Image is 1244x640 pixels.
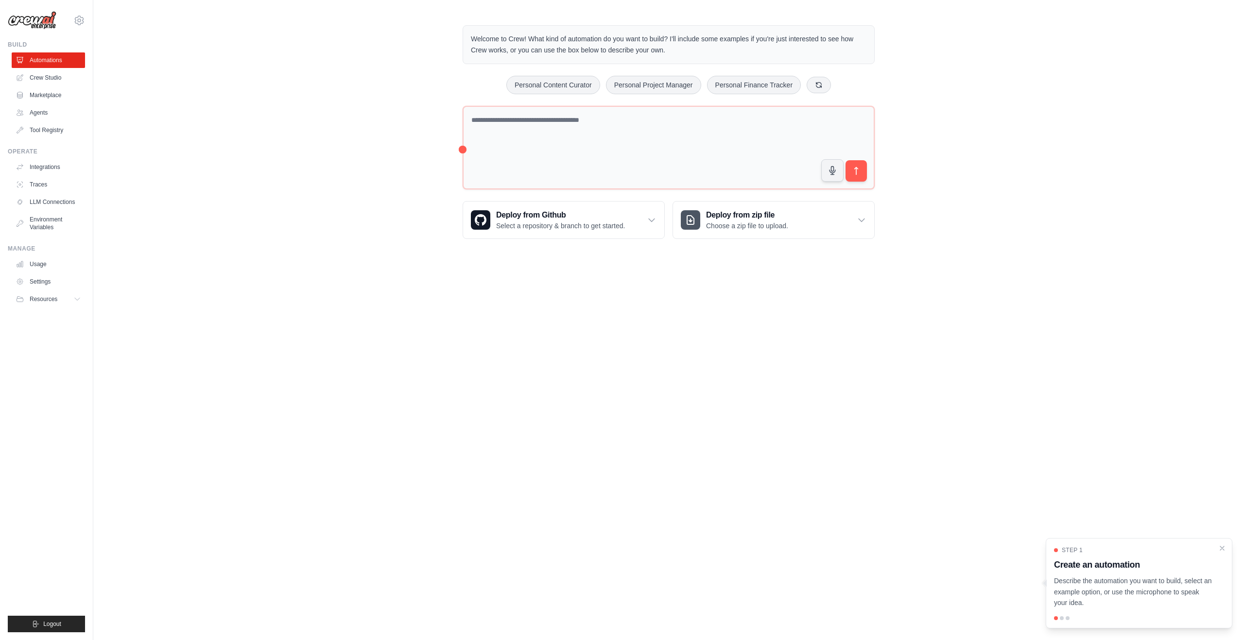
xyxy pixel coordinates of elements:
button: Personal Content Curator [506,76,600,94]
button: Personal Finance Tracker [707,76,801,94]
a: Settings [12,274,85,289]
p: Select a repository & branch to get started. [496,221,625,231]
a: Automations [12,52,85,68]
a: Traces [12,177,85,192]
a: Tool Registry [12,122,85,138]
a: Environment Variables [12,212,85,235]
h3: Deploy from Github [496,209,625,221]
button: Close walkthrough [1218,544,1226,552]
span: Logout [43,620,61,628]
button: Resources [12,291,85,307]
a: Integrations [12,159,85,175]
div: Operate [8,148,85,155]
h3: Deploy from zip file [706,209,788,221]
span: Step 1 [1062,546,1083,554]
button: Personal Project Manager [606,76,701,94]
img: Logo [8,11,56,30]
span: Resources [30,295,57,303]
p: Describe the automation you want to build, select an example option, or use the microphone to spe... [1054,575,1212,608]
p: Choose a zip file to upload. [706,221,788,231]
div: Build [8,41,85,49]
iframe: Chat Widget [1195,593,1244,640]
h3: Create an automation [1054,558,1212,572]
button: Logout [8,616,85,632]
a: LLM Connections [12,194,85,210]
a: Crew Studio [12,70,85,85]
p: Welcome to Crew! What kind of automation do you want to build? I'll include some examples if you'... [471,34,866,56]
div: Manage [8,245,85,253]
a: Marketplace [12,87,85,103]
a: Usage [12,256,85,272]
a: Agents [12,105,85,120]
